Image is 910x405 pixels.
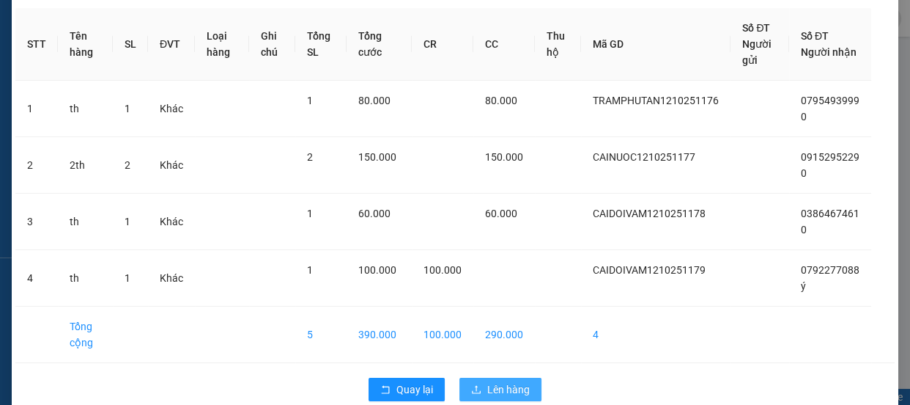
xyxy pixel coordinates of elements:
[801,46,857,58] span: Người nhận
[412,8,473,81] th: CR
[423,264,462,276] span: 100.000
[105,94,126,109] span: DĐ:
[801,280,806,292] span: ý
[347,8,412,81] th: Tổng cước
[12,14,35,29] span: Gửi:
[358,151,396,163] span: 150.000
[148,81,195,137] td: Khác
[593,264,706,276] span: CAIDOIVAM1210251179
[105,48,207,65] div: ý
[295,8,347,81] th: Tổng SL
[105,14,140,29] span: Nhận:
[307,264,313,276] span: 1
[412,307,473,363] td: 100.000
[148,194,195,250] td: Khác
[801,111,807,123] span: 0
[801,224,807,236] span: 0
[396,382,433,398] span: Quay lại
[58,194,113,250] td: th
[473,8,535,81] th: CC
[307,95,313,106] span: 1
[113,8,148,81] th: SL
[471,384,481,396] span: upload
[801,30,829,42] span: Số ĐT
[369,378,445,401] button: rollbackQuay lại
[58,250,113,307] td: th
[195,8,249,81] th: Loại hàng
[358,264,396,276] span: 100.000
[15,8,58,81] th: STT
[148,137,195,194] td: Khác
[801,264,859,276] span: 0792277088
[148,250,195,307] td: Khác
[307,208,313,219] span: 1
[58,137,113,194] td: 2th
[125,103,130,114] span: 1
[485,151,523,163] span: 150.000
[801,167,807,179] span: 0
[358,208,391,219] span: 60.000
[307,151,313,163] span: 2
[15,137,58,194] td: 2
[593,208,706,219] span: CAIDOIVAM1210251178
[125,216,130,227] span: 1
[295,307,347,363] td: 5
[125,272,130,284] span: 1
[535,8,581,81] th: Thu hộ
[459,378,541,401] button: uploadLên hàng
[593,151,695,163] span: CAINUOC1210251177
[105,12,207,48] div: Trạm Quận 5
[58,81,113,137] td: th
[125,159,130,171] span: 2
[347,307,412,363] td: 390.000
[105,86,207,137] span: long thọ đnai
[581,307,730,363] td: 4
[148,8,195,81] th: ĐVT
[485,95,517,106] span: 80.000
[15,250,58,307] td: 4
[105,65,207,86] div: 0792277088
[12,12,95,65] div: Trạm Cái Đôi Vàm
[380,384,391,396] span: rollback
[58,307,113,363] td: Tổng cộng
[742,22,770,34] span: Số ĐT
[742,38,772,66] span: Người gửi
[581,8,730,81] th: Mã GD
[249,8,295,81] th: Ghi chú
[358,95,391,106] span: 80.000
[473,307,535,363] td: 290.000
[487,382,530,398] span: Lên hàng
[58,8,113,81] th: Tên hàng
[485,208,517,219] span: 60.000
[801,95,859,106] span: 0795493999
[15,81,58,137] td: 1
[15,194,58,250] td: 3
[593,95,719,106] span: TRAMPHUTAN1210251176
[801,208,859,219] span: 0386467461
[801,151,859,163] span: 0915295229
